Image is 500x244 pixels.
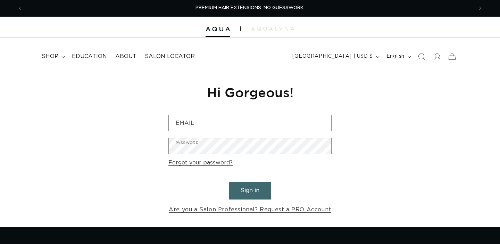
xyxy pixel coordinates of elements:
[292,53,373,60] span: [GEOGRAPHIC_DATA] | USD $
[68,49,111,64] a: Education
[145,53,195,60] span: Salon Locator
[115,53,136,60] span: About
[251,27,294,31] img: aqualyna.com
[12,2,27,15] button: Previous announcement
[168,84,332,101] h1: Hi Gorgeous!
[141,49,199,64] a: Salon Locator
[42,53,58,60] span: shop
[72,53,107,60] span: Education
[386,53,405,60] span: English
[382,50,414,63] button: English
[168,158,233,168] a: Forgot your password?
[37,49,68,64] summary: shop
[111,49,141,64] a: About
[206,27,230,32] img: Aqua Hair Extensions
[169,115,331,131] input: Email
[229,182,271,200] button: Sign in
[195,6,305,10] span: PREMIUM HAIR EXTENSIONS. NO GUESSWORK.
[288,50,382,63] button: [GEOGRAPHIC_DATA] | USD $
[473,2,488,15] button: Next announcement
[169,205,331,215] a: Are you a Salon Professional? Request a PRO Account
[414,49,429,64] summary: Search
